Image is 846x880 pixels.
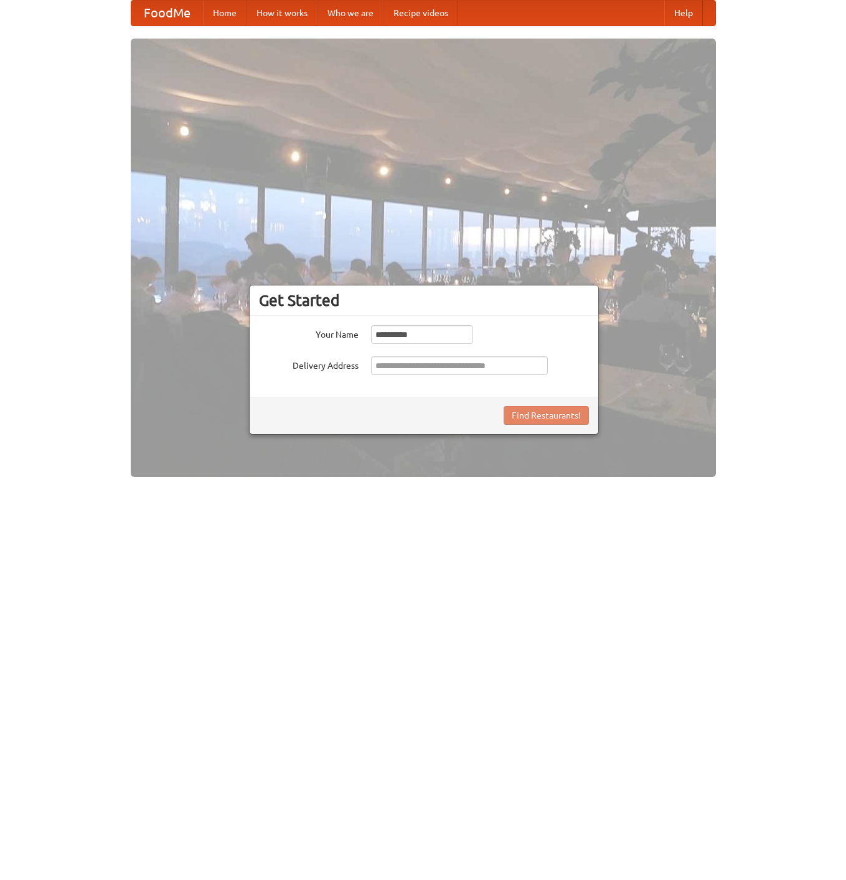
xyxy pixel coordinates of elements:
[259,291,589,310] h3: Get Started
[317,1,383,25] a: Who we are
[247,1,317,25] a: How it works
[259,356,359,372] label: Delivery Address
[664,1,703,25] a: Help
[131,1,203,25] a: FoodMe
[504,406,589,425] button: Find Restaurants!
[203,1,247,25] a: Home
[259,325,359,341] label: Your Name
[383,1,458,25] a: Recipe videos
